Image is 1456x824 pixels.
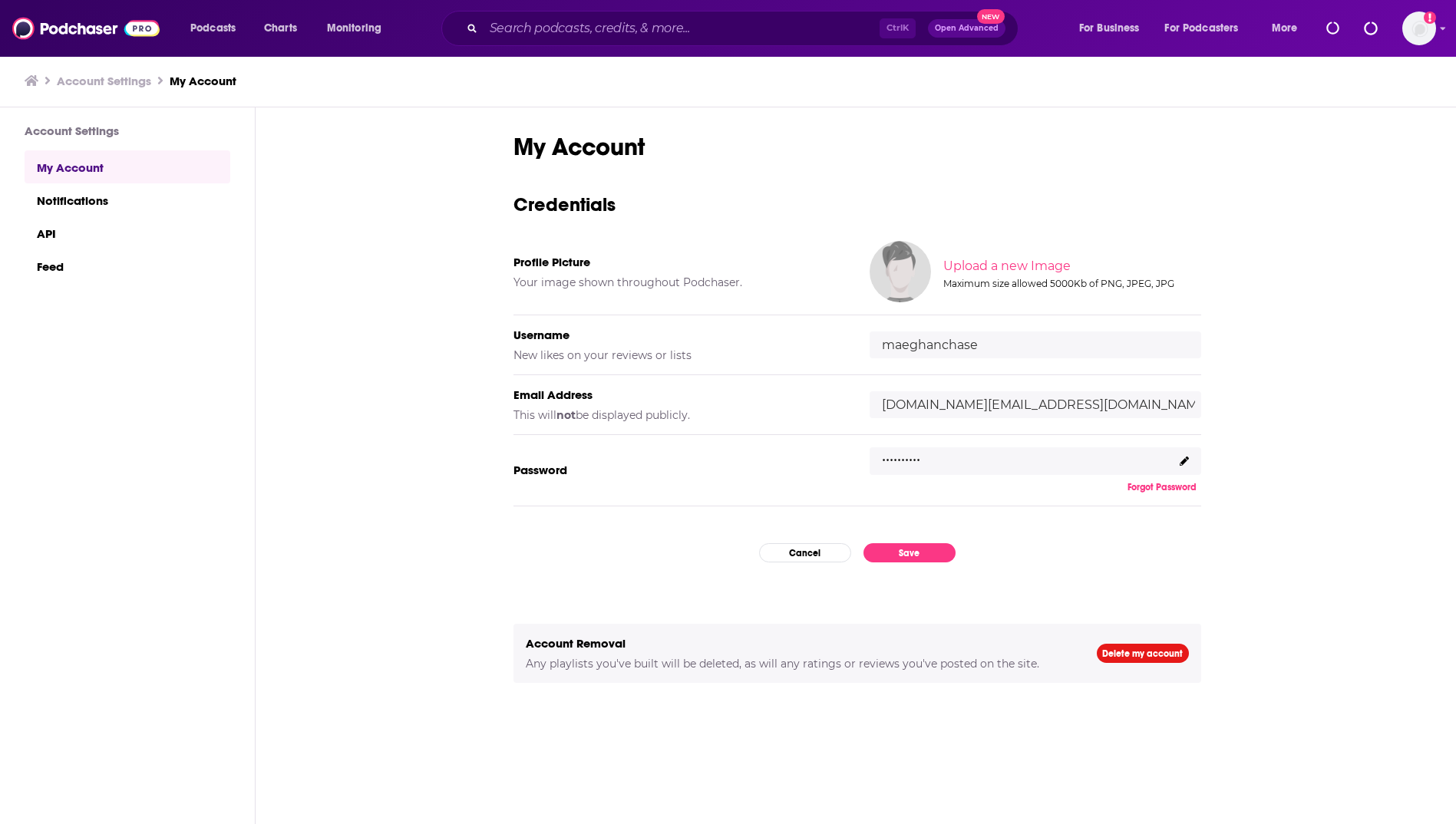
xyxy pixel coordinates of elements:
[759,543,851,562] button: Cancel
[1164,18,1238,39] span: For Podcasters
[1123,481,1201,493] button: Forgot Password
[1402,12,1436,45] span: Logged in as maeghanchase
[316,16,401,41] button: open menu
[513,193,1201,216] h3: Credentials
[513,328,845,342] h5: Username
[526,636,1072,651] h5: Account Removal
[57,74,151,88] a: Account Settings
[190,18,236,39] span: Podcasts
[513,275,845,289] h5: Your image shown throughout Podchaser.
[882,443,920,466] p: ..........
[25,216,230,249] a: API
[25,124,230,138] h3: Account Settings
[1402,12,1436,45] button: Show profile menu
[870,391,1201,418] input: email
[1068,16,1159,41] button: open menu
[863,543,956,562] button: Save
[1079,18,1140,39] span: For Business
[513,255,845,269] h5: Profile Picture
[456,11,1033,46] div: Search podcasts, credits, & more...
[1097,644,1189,663] a: Delete my account
[1402,12,1436,45] img: User Profile
[513,387,845,402] h5: Email Address
[1272,18,1298,39] span: More
[513,408,845,422] h5: This will be displayed publicly.
[513,132,1201,162] h1: My Account
[1424,12,1436,24] svg: Add a profile image
[556,408,576,422] b: not
[928,19,1005,38] button: Open AdvancedNew
[513,463,845,477] h5: Password
[484,16,880,41] input: Search podcasts, credits, & more...
[526,657,1072,671] h5: Any playlists you've built will be deleted, as will any ratings or reviews you've posted on the s...
[513,348,845,362] h5: New likes on your reviews or lists
[25,249,230,282] a: Feed
[25,183,230,216] a: Notifications
[264,18,297,39] span: Charts
[327,18,381,39] span: Monitoring
[170,74,236,88] a: My Account
[935,25,999,32] span: Open Advanced
[870,241,931,302] img: Your profile image
[25,150,230,183] a: My Account
[12,14,160,43] img: Podchaser - Follow, Share and Rate Podcasts
[180,16,256,41] button: open menu
[977,9,1005,24] span: New
[943,278,1198,289] div: Maximum size allowed 5000Kb of PNG, JPEG, JPG
[880,18,916,38] span: Ctrl K
[1261,16,1317,41] button: open menu
[1155,16,1261,41] button: open menu
[870,331,1201,358] input: username
[254,16,306,41] a: Charts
